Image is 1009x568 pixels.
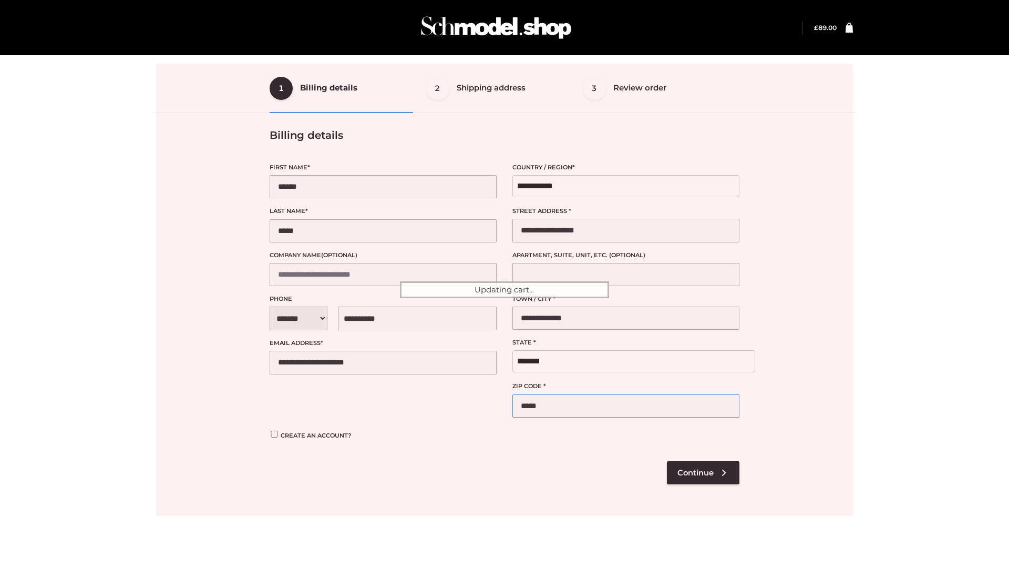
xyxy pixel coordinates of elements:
div: Updating cart... [400,281,609,298]
span: £ [814,24,818,32]
a: £89.00 [814,24,837,32]
bdi: 89.00 [814,24,837,32]
img: Schmodel Admin 964 [417,7,575,48]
